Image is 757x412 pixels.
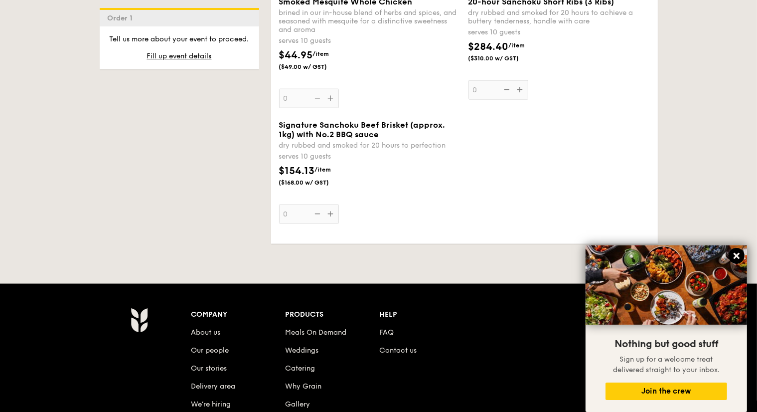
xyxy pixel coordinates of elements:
[285,400,310,409] a: Gallery
[279,63,347,71] span: ($49.00 w/ GST)
[191,346,229,355] a: Our people
[191,308,286,322] div: Company
[468,27,650,37] div: serves 10 guests
[191,364,227,373] a: Our stories
[606,383,727,400] button: Join the crew
[147,52,212,60] span: Fill up event details
[586,245,747,325] img: DSC07876-Edit02-Large.jpeg
[108,34,251,44] p: Tell us more about your event to proceed.
[285,308,379,322] div: Products
[379,346,417,355] a: Contact us
[279,8,460,34] div: brined in our in-house blend of herbs and spices, and seasoned with mesquite for a distinctive sw...
[468,8,650,25] div: dry rubbed and smoked for 20 hours to achieve a buttery tenderness, handle with care
[191,382,236,391] a: Delivery area
[379,308,473,322] div: Help
[468,41,509,53] span: $284.40
[279,141,460,150] div: dry rubbed and smoked for 20 hours to perfection
[285,328,346,337] a: Meals On Demand
[279,120,446,139] span: Signature Sanchoku Beef Brisket (approx. 1kg) with No.2 BBQ sauce
[509,42,525,49] span: /item
[131,308,148,333] img: AYc88T3wAAAABJRU5ErkJggg==
[729,248,745,264] button: Close
[285,346,318,355] a: Weddings
[315,166,331,173] span: /item
[279,36,460,46] div: serves 10 guests
[285,382,321,391] a: Why Grain
[279,152,460,162] div: serves 10 guests
[108,14,137,22] span: Order 1
[468,54,536,62] span: ($310.00 w/ GST)
[279,179,347,187] span: ($168.00 w/ GST)
[613,355,720,374] span: Sign up for a welcome treat delivered straight to your inbox.
[191,328,221,337] a: About us
[614,338,718,350] span: Nothing but good stuff
[279,49,313,61] span: $44.95
[279,165,315,177] span: $154.13
[285,364,315,373] a: Catering
[313,50,329,57] span: /item
[379,328,394,337] a: FAQ
[191,400,231,409] a: We’re hiring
